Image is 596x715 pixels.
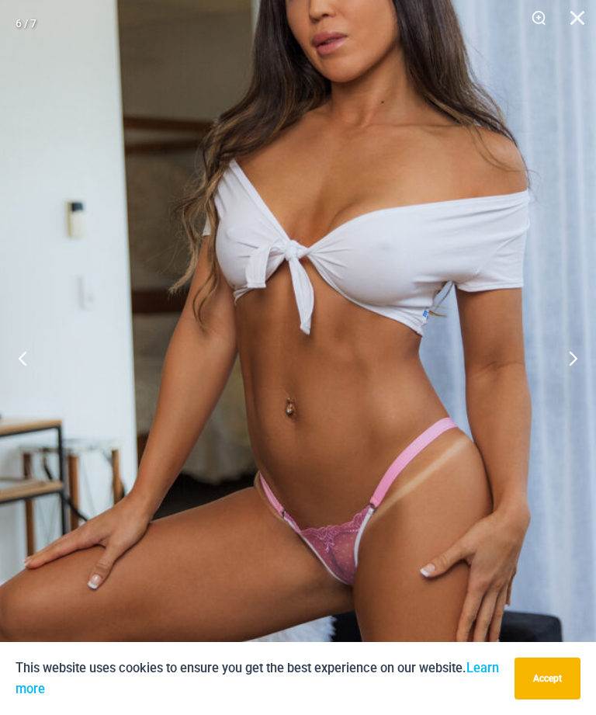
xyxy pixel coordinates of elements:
[16,661,499,696] a: Learn more
[538,319,596,397] button: Next
[16,12,36,35] div: 6 / 7
[515,658,580,699] button: Accept
[16,658,503,699] p: This website uses cookies to ensure you get the best experience on our website.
